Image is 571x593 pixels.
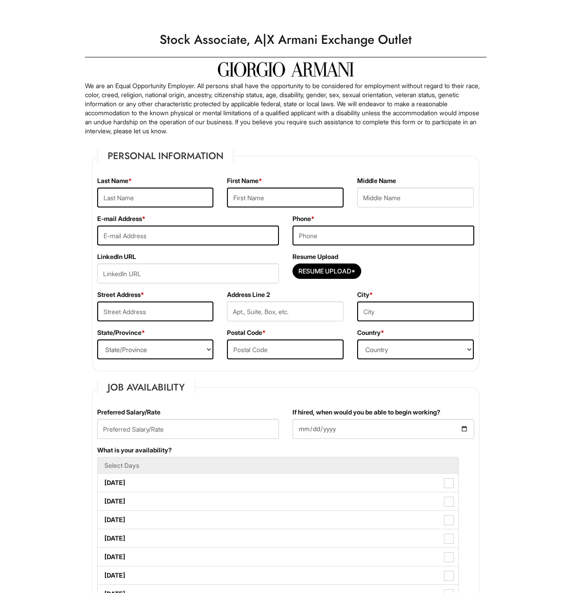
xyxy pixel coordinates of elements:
input: Postal Code [227,339,344,359]
label: [DATE] [98,511,458,529]
input: Preferred Salary/Rate [97,419,279,439]
label: [DATE] [98,529,458,547]
label: Resume Upload [293,252,338,261]
input: Last Name [97,188,214,207]
label: Postal Code [227,328,266,337]
legend: Job Availability [97,381,195,394]
label: Middle Name [357,176,396,185]
label: [DATE] [98,474,458,492]
label: What is your availability? [97,446,172,455]
img: Giorgio Armani [218,62,354,77]
label: City [357,290,373,299]
input: LinkedIn URL [97,264,279,283]
input: Apt., Suite, Box, etc. [227,301,344,321]
label: Address Line 2 [227,290,270,299]
input: First Name [227,188,344,207]
label: First Name [227,176,262,185]
label: Street Address [97,290,144,299]
h1: Stock Associate, A|X Armani Exchange Outlet [80,27,491,52]
p: We are an Equal Opportunity Employer. All persons shall have the opportunity to be considered for... [85,81,486,136]
label: LinkedIn URL [97,252,136,261]
label: Country [357,328,384,337]
label: E-mail Address [97,214,146,223]
input: Phone [293,226,474,245]
label: [DATE] [98,492,458,510]
input: City [357,301,474,321]
label: Phone [293,214,315,223]
label: Last Name [97,176,132,185]
label: State/Province [97,328,145,337]
input: Street Address [97,301,214,321]
select: Country [357,339,474,359]
button: Resume Upload*Resume Upload* [293,264,361,279]
legend: Personal Information [97,149,234,163]
label: If hired, when would you be able to begin working? [293,408,440,417]
label: [DATE] [98,548,458,566]
select: State/Province [97,339,214,359]
label: [DATE] [98,566,458,584]
input: Middle Name [357,188,474,207]
h5: Select Days [104,462,452,469]
label: Preferred Salary/Rate [97,408,160,417]
input: E-mail Address [97,226,279,245]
